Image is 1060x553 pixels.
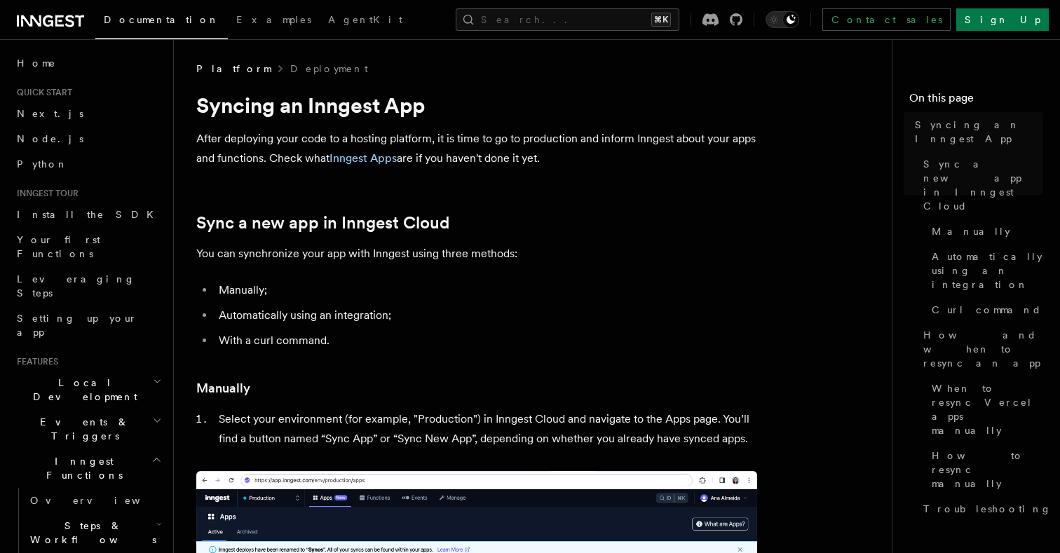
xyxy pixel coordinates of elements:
[926,244,1043,297] a: Automatically using an integration
[918,322,1043,376] a: How and when to resync an app
[215,331,757,350] li: With a curl command.
[17,108,83,119] span: Next.js
[228,4,320,38] a: Examples
[926,297,1043,322] a: Curl command
[328,14,402,25] span: AgentKit
[918,496,1043,521] a: Troubleshooting
[11,101,165,126] a: Next.js
[11,266,165,306] a: Leveraging Steps
[909,112,1043,151] a: Syncing an Inngest App
[932,250,1043,292] span: Automatically using an integration
[11,202,165,227] a: Install the SDK
[932,449,1043,491] span: How to resync manually
[11,126,165,151] a: Node.js
[329,151,397,165] a: Inngest Apps
[11,87,72,98] span: Quick start
[17,234,100,259] span: Your first Functions
[11,227,165,266] a: Your first Functions
[196,378,250,398] a: Manually
[11,409,165,449] button: Events & Triggers
[196,244,757,264] p: You can synchronize your app with Inngest using three methods:
[822,8,951,31] a: Contact sales
[196,62,271,76] span: Platform
[11,151,165,177] a: Python
[25,513,165,552] button: Steps & Workflows
[11,370,165,409] button: Local Development
[30,495,175,506] span: Overview
[290,62,368,76] a: Deployment
[17,313,137,338] span: Setting up your app
[11,50,165,76] a: Home
[923,328,1043,370] span: How and when to resync an app
[915,118,1043,146] span: Syncing an Inngest App
[11,376,153,404] span: Local Development
[923,157,1043,213] span: Sync a new app in Inngest Cloud
[909,90,1043,112] h4: On this page
[17,158,68,170] span: Python
[926,376,1043,443] a: When to resync Vercel apps manually
[11,415,153,443] span: Events & Triggers
[923,502,1052,516] span: Troubleshooting
[456,8,679,31] button: Search...⌘K
[25,519,156,547] span: Steps & Workflows
[11,449,165,488] button: Inngest Functions
[215,280,757,300] li: Manually;
[11,188,79,199] span: Inngest tour
[95,4,228,39] a: Documentation
[196,213,449,233] a: Sync a new app in Inngest Cloud
[932,303,1042,317] span: Curl command
[926,443,1043,496] a: How to resync manually
[17,133,83,144] span: Node.js
[17,56,56,70] span: Home
[236,14,311,25] span: Examples
[11,356,58,367] span: Features
[17,273,135,299] span: Leveraging Steps
[926,219,1043,244] a: Manually
[196,129,757,168] p: After deploying your code to a hosting platform, it is time to go to production and inform Innges...
[11,454,151,482] span: Inngest Functions
[196,93,757,118] h1: Syncing an Inngest App
[651,13,671,27] kbd: ⌘K
[918,151,1043,219] a: Sync a new app in Inngest Cloud
[766,11,799,28] button: Toggle dark mode
[932,381,1043,437] span: When to resync Vercel apps manually
[215,409,757,449] li: Select your environment (for example, "Production") in Inngest Cloud and navigate to the Apps pag...
[215,306,757,325] li: Automatically using an integration;
[17,209,162,220] span: Install the SDK
[11,306,165,345] a: Setting up your app
[320,4,411,38] a: AgentKit
[25,488,165,513] a: Overview
[956,8,1049,31] a: Sign Up
[104,14,219,25] span: Documentation
[932,224,1010,238] span: Manually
